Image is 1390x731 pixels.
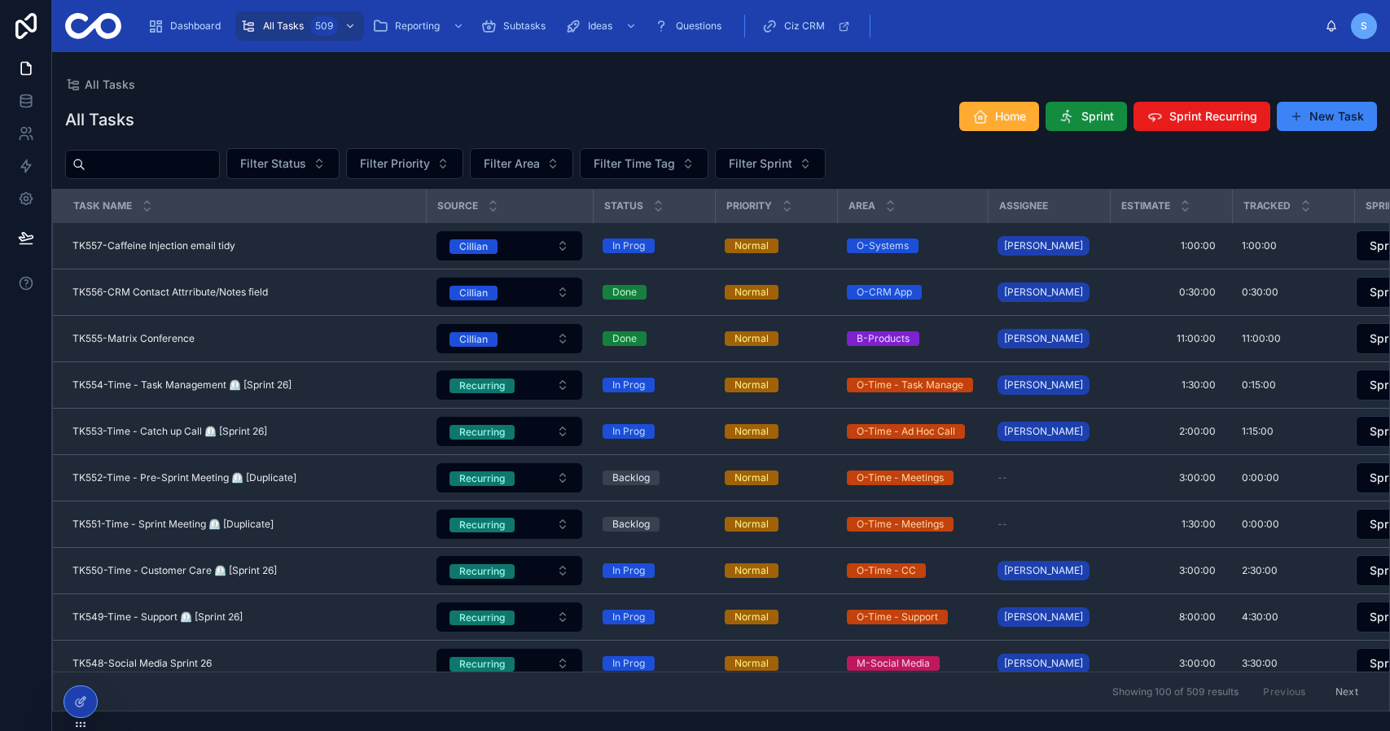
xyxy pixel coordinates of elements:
span: 0:30:00 [1179,286,1216,299]
span: TK554-Time - Task Management ⏲️ [Sprint 26] [72,379,292,392]
a: Ciz CRM [756,11,858,41]
a: 0:30:00 [1120,279,1222,305]
div: M-Social Media [857,656,930,671]
span: TK551-Time - Sprint Meeting ⏲️ [Duplicate] [72,518,274,531]
a: 4:30:00 [1242,611,1344,624]
span: 0:15:00 [1242,379,1276,392]
a: In Prog [603,378,705,392]
a: Backlog [603,517,705,532]
div: 509 [310,16,338,36]
a: Done [603,331,705,346]
span: 11:00:00 [1242,332,1281,345]
div: Cillian [459,332,488,347]
div: In Prog [612,610,645,624]
div: Normal [734,471,769,485]
span: 1:00:00 [1181,239,1216,252]
a: [PERSON_NAME] [998,604,1100,630]
div: Recurring [459,611,505,625]
div: Recurring [459,518,505,532]
button: Select Button [436,370,582,400]
a: Select Button [436,555,583,586]
span: Assignee [999,199,1048,212]
button: New Task [1277,102,1377,131]
span: TK553-Time - Catch up Call ⏲️ [Sprint 26] [72,425,267,438]
a: 8:00:00 [1120,604,1222,630]
span: Status [604,199,643,212]
a: 1:15:00 [1242,425,1344,438]
span: Task Name [73,199,132,212]
a: O-Time - Support [847,610,978,624]
a: O-CRM App [847,285,978,300]
a: [PERSON_NAME] [998,607,1090,627]
a: TK549-Time - Support ⏲️ [Sprint 26] [72,611,416,624]
a: 1:30:00 [1120,372,1222,398]
a: [PERSON_NAME] [998,279,1100,305]
div: Normal [734,563,769,578]
a: In Prog [603,239,705,253]
a: [PERSON_NAME] [998,654,1090,673]
span: 2:00:00 [1179,425,1216,438]
span: [PERSON_NAME] [1004,564,1083,577]
span: TK550-Time - Customer Care ⏲️ [Sprint 26] [72,564,277,577]
div: Normal [734,239,769,253]
div: Normal [734,378,769,392]
a: Select Button [436,323,583,354]
a: All Tasks [65,77,135,93]
a: TK556-CRM Contact Attrribute/Notes field [72,286,416,299]
a: TK553-Time - Catch up Call ⏲️ [Sprint 26] [72,425,416,438]
div: O-Systems [857,239,909,253]
span: TK552-Time - Pre-Sprint Meeting ⏲️ [Duplicate] [72,471,296,484]
button: Select Button [436,556,582,585]
a: 11:00:00 [1242,332,1344,345]
a: Normal [725,331,827,346]
a: [PERSON_NAME] [998,375,1090,395]
a: 1:00:00 [1242,239,1344,252]
a: Dashboard [143,11,232,41]
button: Select Button [346,148,463,179]
a: O-Systems [847,239,978,253]
span: Filter Priority [360,155,430,172]
div: Normal [734,331,769,346]
span: Area [848,199,875,212]
span: 0:00:00 [1242,471,1279,484]
button: Select Button [226,148,340,179]
span: 11:00:00 [1177,332,1216,345]
a: -- [998,518,1100,531]
span: [PERSON_NAME] [1004,286,1083,299]
div: Normal [734,656,769,671]
a: [PERSON_NAME] [998,561,1090,580]
div: In Prog [612,563,645,578]
button: Select Button [436,463,582,492]
span: Source [437,199,478,212]
div: Done [612,285,637,300]
span: Dashboard [170,20,221,33]
button: Sprint Recurring [1133,102,1270,131]
a: Ideas [560,11,645,41]
a: Normal [725,239,827,253]
div: Recurring [459,657,505,672]
a: 11:00:00 [1120,326,1222,352]
a: In Prog [603,424,705,439]
span: 0:00:00 [1242,518,1279,531]
a: Normal [725,285,827,300]
a: TK557-Caffeine Injection email tidy [72,239,416,252]
a: [PERSON_NAME] [998,233,1100,259]
a: Normal [725,424,827,439]
a: 3:00:00 [1120,650,1222,676]
a: 3:00:00 [1120,558,1222,584]
div: O-Time - Meetings [857,471,944,485]
a: TK552-Time - Pre-Sprint Meeting ⏲️ [Duplicate] [72,471,416,484]
div: In Prog [612,656,645,671]
span: Estimate [1121,199,1170,212]
span: 0:30:00 [1242,286,1278,299]
a: Select Button [436,416,583,447]
button: Select Button [436,278,582,307]
div: O-Time - Meetings [857,517,944,532]
span: Tracked [1243,199,1291,212]
span: [PERSON_NAME] [1004,611,1083,624]
span: TK555-Matrix Conference [72,332,195,345]
div: O-Time - Task Manage [857,378,963,392]
div: In Prog [612,239,645,253]
button: Select Button [436,417,582,446]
